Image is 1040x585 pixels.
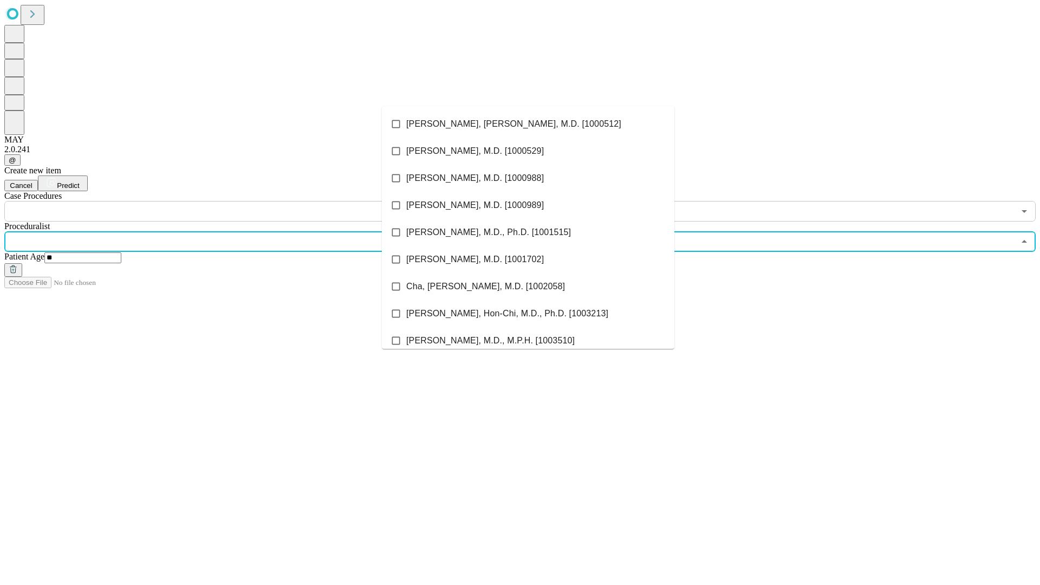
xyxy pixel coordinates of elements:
[406,118,621,131] span: [PERSON_NAME], [PERSON_NAME], M.D. [1000512]
[4,222,50,231] span: Proceduralist
[57,181,79,190] span: Predict
[4,145,1036,154] div: 2.0.241
[4,180,38,191] button: Cancel
[4,166,61,175] span: Create new item
[406,172,544,185] span: [PERSON_NAME], M.D. [1000988]
[406,307,608,320] span: [PERSON_NAME], Hon-Chi, M.D., Ph.D. [1003213]
[10,181,32,190] span: Cancel
[4,154,21,166] button: @
[9,156,16,164] span: @
[4,252,44,261] span: Patient Age
[4,135,1036,145] div: MAY
[406,334,575,347] span: [PERSON_NAME], M.D., M.P.H. [1003510]
[406,199,544,212] span: [PERSON_NAME], M.D. [1000989]
[38,175,88,191] button: Predict
[406,145,544,158] span: [PERSON_NAME], M.D. [1000529]
[406,253,544,266] span: [PERSON_NAME], M.D. [1001702]
[406,280,565,293] span: Cha, [PERSON_NAME], M.D. [1002058]
[1017,204,1032,219] button: Open
[406,226,571,239] span: [PERSON_NAME], M.D., Ph.D. [1001515]
[1017,234,1032,249] button: Close
[4,191,62,200] span: Scheduled Procedure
